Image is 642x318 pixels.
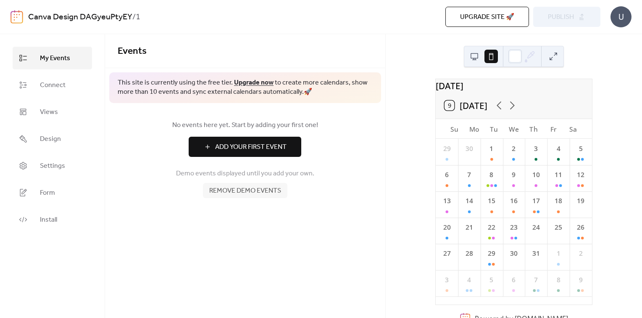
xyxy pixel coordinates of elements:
a: Connect [13,74,92,96]
div: 3 [442,275,452,285]
div: 4 [464,275,474,285]
div: 5 [576,144,585,154]
div: 25 [553,223,563,232]
div: Sa [563,119,583,139]
div: 16 [509,196,518,206]
div: 3 [531,144,541,154]
div: 30 [509,249,518,258]
span: Upgrade site 🚀 [460,12,514,22]
a: Design [13,127,92,150]
div: 11 [553,170,563,180]
div: 29 [487,249,496,258]
div: 28 [464,249,474,258]
a: Install [13,208,92,231]
span: No events here yet. Start by adding your first one! [118,120,373,130]
div: 15 [487,196,496,206]
div: 8 [487,170,496,180]
span: Form [40,188,55,198]
div: 22 [487,223,496,232]
span: Connect [40,80,66,90]
div: 23 [509,223,518,232]
div: 7 [531,275,541,285]
button: Add Your First Event [189,137,301,157]
button: Upgrade site 🚀 [445,7,529,27]
div: 31 [531,249,541,258]
a: Form [13,181,92,204]
div: [DATE] [436,79,592,92]
div: 8 [553,275,563,285]
div: We [504,119,524,139]
span: Design [40,134,61,144]
div: 4 [553,144,563,154]
div: 1 [487,144,496,154]
button: 9[DATE] [441,98,491,113]
div: 6 [509,275,518,285]
div: Fr [544,119,563,139]
div: 27 [442,249,452,258]
img: logo [11,10,23,24]
span: Add Your First Event [215,142,287,152]
div: 26 [576,223,585,232]
span: Remove demo events [209,186,281,196]
div: 17 [531,196,541,206]
div: 19 [576,196,585,206]
b: / [132,9,136,25]
div: 1 [553,249,563,258]
span: This site is currently using the free tier. to create more calendars, show more than 10 events an... [118,78,373,97]
div: 2 [509,144,518,154]
div: 10 [531,170,541,180]
span: Events [118,42,147,61]
div: 6 [442,170,452,180]
div: 9 [576,275,585,285]
div: Tu [484,119,504,139]
div: 5 [487,275,496,285]
a: Canva Design DAGyeuPtyEY [28,9,132,25]
a: Views [13,101,92,123]
div: Th [524,119,543,139]
div: U [610,6,631,27]
span: Views [40,107,58,117]
div: 30 [464,144,474,154]
div: 2 [576,249,585,258]
span: Install [40,215,57,225]
div: 13 [442,196,452,206]
div: 14 [464,196,474,206]
b: 1 [136,9,140,25]
div: 9 [509,170,518,180]
div: 29 [442,144,452,154]
div: Mo [464,119,484,139]
a: Add Your First Event [118,137,373,157]
div: 20 [442,223,452,232]
span: Settings [40,161,65,171]
a: Upgrade now [234,76,274,89]
div: 21 [464,223,474,232]
button: Remove demo events [203,183,287,198]
div: 12 [576,170,585,180]
span: My Events [40,53,70,64]
div: 7 [464,170,474,180]
span: Demo events displayed until you add your own. [176,169,314,179]
div: Su [445,119,464,139]
a: Settings [13,154,92,177]
div: 18 [553,196,563,206]
div: 24 [531,223,541,232]
a: My Events [13,47,92,69]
